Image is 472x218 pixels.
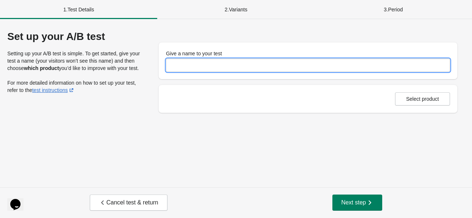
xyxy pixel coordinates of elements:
p: Setting up your A/B test is simple. To get started, give your test a name (your visitors won’t se... [7,50,144,72]
div: Set up your A/B test [7,31,144,43]
a: test instructions [32,87,75,93]
button: Select product [395,92,450,106]
iframe: chat widget [7,189,31,211]
button: Next step [332,195,382,211]
span: Cancel test & return [99,199,158,206]
span: Select product [406,96,439,102]
button: Cancel test & return [90,195,167,211]
label: Give a name to your test [166,50,222,57]
p: For more detailed information on how to set up your test, refer to the [7,79,144,94]
strong: which product [24,65,59,71]
span: Next step [341,199,373,206]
